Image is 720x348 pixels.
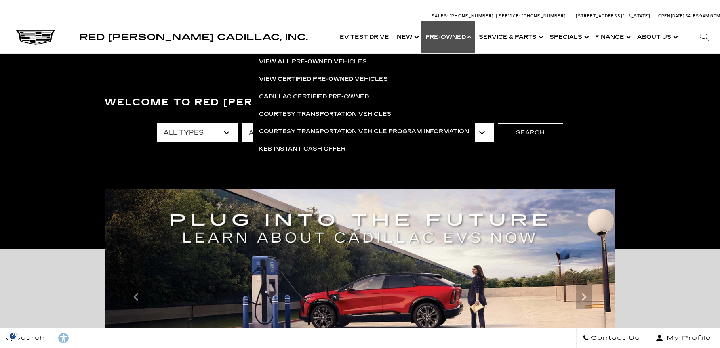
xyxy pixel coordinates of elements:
[253,105,475,123] a: Courtesy Transportation Vehicles
[475,21,546,53] a: Service & Parts
[4,332,22,340] section: Click to Open Cookie Consent Modal
[663,333,711,344] span: My Profile
[128,285,144,309] div: Previous
[253,123,475,140] a: Courtesy Transportation Vehicle Program Information
[591,21,633,53] a: Finance
[499,13,520,19] span: Service:
[393,21,421,53] a: New
[496,14,568,18] a: Service: [PHONE_NUMBER]
[576,285,592,309] div: Next
[432,14,496,18] a: Sales: [PHONE_NUMBER]
[498,123,563,142] button: Search
[79,33,308,42] span: Red [PERSON_NAME] Cadillac, Inc.
[633,21,680,53] a: About Us
[699,13,720,19] span: 9 AM-6 PM
[685,13,699,19] span: Sales:
[16,30,55,45] img: Cadillac Dark Logo with Cadillac White Text
[546,21,591,53] a: Specials
[658,13,684,19] span: Open [DATE]
[421,21,475,53] a: Pre-Owned
[576,328,646,348] a: Contact Us
[242,123,324,142] select: Filter by year
[253,88,475,105] a: Cadillac Certified Pre-Owned
[336,21,393,53] a: EV Test Drive
[12,333,45,344] span: Search
[450,13,494,19] span: [PHONE_NUMBER]
[253,140,475,158] a: KBB Instant Cash Offer
[576,13,650,19] a: [STREET_ADDRESS][US_STATE]
[432,13,448,19] span: Sales:
[253,53,475,71] a: View All Pre-Owned Vehicles
[646,328,720,348] button: Open user profile menu
[105,95,615,111] h3: Welcome to Red [PERSON_NAME] Cadillac, Inc.
[4,332,22,340] img: Opt-Out Icon
[157,123,238,142] select: Filter by type
[79,33,308,41] a: Red [PERSON_NAME] Cadillac, Inc.
[589,333,640,344] span: Contact Us
[253,71,475,88] a: View Certified Pre-Owned Vehicles
[522,13,566,19] span: [PHONE_NUMBER]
